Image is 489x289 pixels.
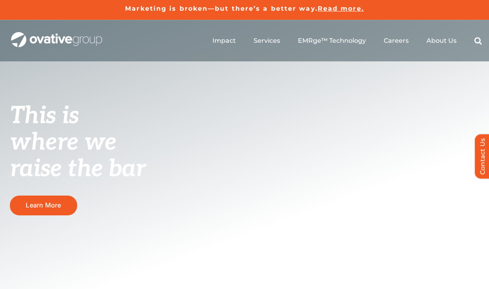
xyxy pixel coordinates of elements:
a: Impact [212,37,236,45]
a: Services [254,37,280,45]
a: EMRge™ Technology [298,37,366,45]
a: Careers [384,37,409,45]
a: Learn More [10,196,77,215]
a: OG_Full_horizontal_WHT [11,31,102,39]
a: Marketing is broken—but there’s a better way. [125,5,318,12]
span: where we raise the bar [10,128,146,183]
span: Learn More [26,202,61,209]
a: Search [474,37,482,45]
nav: Menu [212,28,482,53]
a: About Us [426,37,457,45]
a: Read more. [318,5,364,12]
span: This is [10,102,79,130]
